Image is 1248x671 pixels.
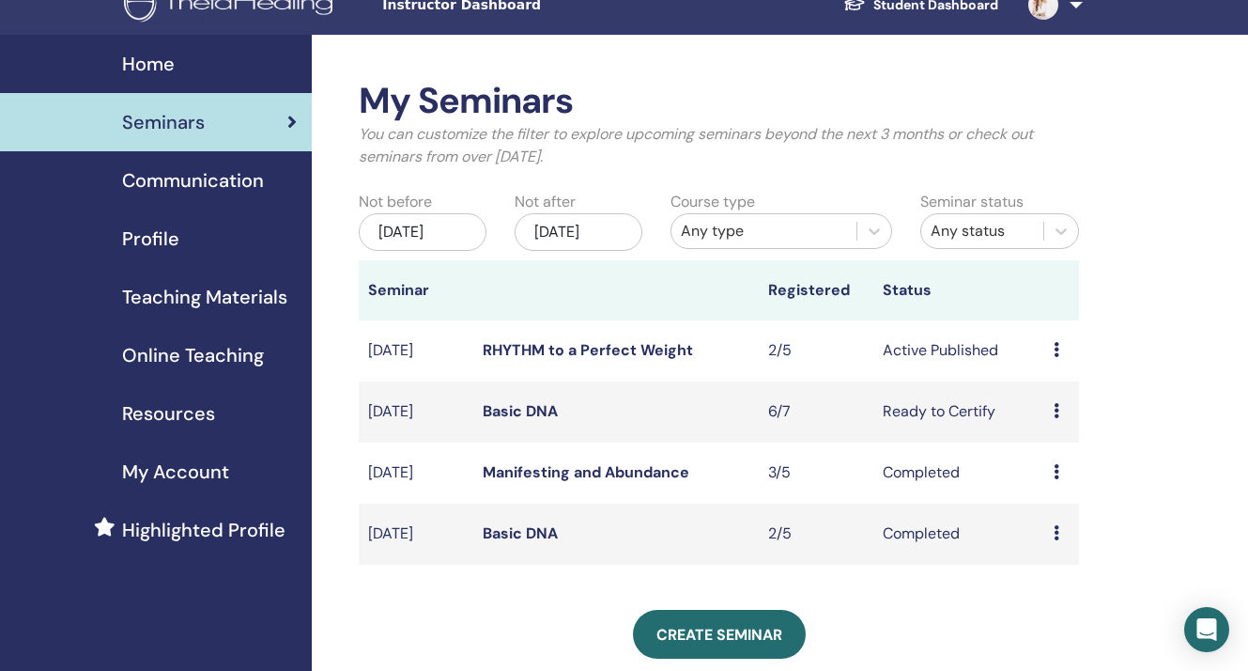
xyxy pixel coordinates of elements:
td: 3/5 [759,443,873,504]
span: Create seminar [656,625,782,645]
a: Create seminar [633,610,806,659]
td: 6/7 [759,382,873,443]
a: Manifesting and Abundance [483,462,689,482]
a: Basic DNA [483,401,558,421]
td: 2/5 [759,320,873,382]
div: Any status [931,220,1034,242]
span: Highlighted Profile [122,516,285,544]
th: Status [873,260,1045,320]
td: [DATE] [359,443,473,504]
span: Online Teaching [122,341,264,369]
span: Teaching Materials [122,283,287,311]
div: Open Intercom Messenger [1184,607,1229,652]
a: RHYTHM to a Perfect Weight [483,340,693,360]
td: [DATE] [359,320,473,382]
td: Ready to Certify [873,382,1045,443]
td: Active Published [873,320,1045,382]
td: Completed [873,443,1045,504]
label: Not before [359,191,432,213]
label: Not after [515,191,576,213]
td: [DATE] [359,504,473,565]
div: [DATE] [359,213,486,251]
span: Seminars [122,108,205,136]
label: Course type [670,191,755,213]
span: Profile [122,225,179,253]
th: Seminar [359,260,473,320]
h2: My Seminars [359,80,1079,123]
span: My Account [122,458,229,486]
td: Completed [873,504,1045,565]
div: Any type [681,220,847,242]
span: Home [122,50,175,78]
span: Communication [122,166,264,195]
div: [DATE] [515,213,642,251]
th: Registered [759,260,873,320]
span: Resources [122,399,215,428]
td: 2/5 [759,504,873,565]
p: You can customize the filter to explore upcoming seminars beyond the next 3 months or check out s... [359,123,1079,168]
a: Basic DNA [483,523,558,543]
label: Seminar status [920,191,1024,213]
td: [DATE] [359,382,473,443]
